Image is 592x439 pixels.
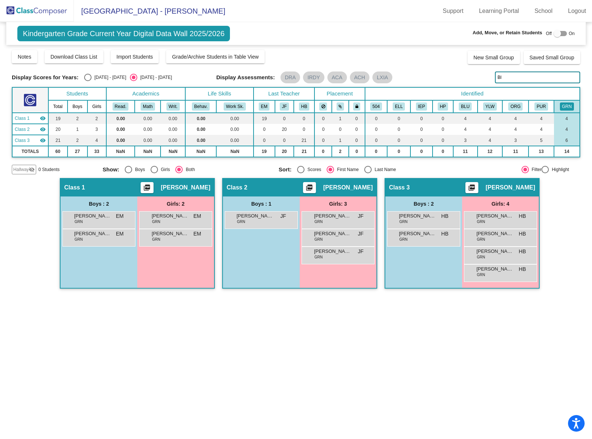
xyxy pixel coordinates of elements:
[385,196,462,211] div: Boys : 2
[15,115,30,122] span: Class 1
[254,100,275,113] th: Erin McEnery
[279,166,292,173] span: Sort:
[358,212,364,220] span: JF
[453,100,477,113] th: Blue Team
[410,113,433,124] td: 0
[387,124,410,135] td: 0
[254,124,275,135] td: 0
[314,248,351,255] span: [PERSON_NAME]
[68,146,87,157] td: 27
[259,102,270,111] button: EM
[467,184,476,194] mat-icon: picture_as_pdf
[534,102,548,111] button: PUR
[40,126,46,132] mat-icon: visibility
[372,166,396,173] div: Last Name
[254,87,315,100] th: Last Teacher
[459,102,472,111] button: BLU
[193,212,201,220] span: EM
[529,135,554,146] td: 5
[254,113,275,124] td: 19
[166,50,265,63] button: Grade/Archive Students in Table View
[546,30,552,37] span: Off
[438,102,448,111] button: HP
[410,124,433,135] td: 0
[358,248,364,255] span: JF
[254,146,275,157] td: 19
[135,113,161,124] td: 0.00
[116,212,124,220] span: EM
[68,113,87,124] td: 2
[495,72,580,83] input: Search...
[529,100,554,113] th: Purple Team
[216,74,275,81] span: Display Assessments:
[15,137,30,144] span: Class 3
[152,237,160,242] span: GRN
[216,113,253,124] td: 0.00
[216,124,253,135] td: 0.00
[314,219,323,224] span: GRN
[12,135,48,146] td: Holly Benjamin - No Class Name
[560,102,574,111] button: GRN
[161,124,185,135] td: 0.00
[365,113,388,124] td: 0
[519,248,526,255] span: HB
[275,146,294,157] td: 20
[87,124,106,135] td: 3
[372,72,392,83] mat-chip: LXIA
[323,184,373,191] span: [PERSON_NAME]
[370,102,382,111] button: 504
[478,100,503,113] th: Yellow Team
[530,55,574,60] span: Saved Small Group
[554,124,580,135] td: 4
[152,212,189,220] span: [PERSON_NAME]
[92,74,126,81] div: [DATE] - [DATE]
[314,135,332,146] td: 0
[349,135,365,146] td: 0
[106,135,135,146] td: 0.00
[254,135,275,146] td: 0
[12,74,79,81] span: Display Scores for Years:
[75,219,83,224] span: GRN
[349,124,365,135] td: 0
[135,135,161,146] td: 0.00
[152,230,189,237] span: [PERSON_NAME]
[393,102,405,111] button: ELL
[158,166,170,173] div: Girls
[13,166,29,173] span: Hallway
[74,5,225,17] span: [GEOGRAPHIC_DATA] - [PERSON_NAME]
[554,146,580,157] td: 14
[161,184,210,191] span: [PERSON_NAME]
[172,54,259,60] span: Grade/Archive Students in Table View
[529,166,542,173] div: Filter
[474,55,514,60] span: New Small Group
[305,184,314,194] mat-icon: picture_as_pdf
[477,237,485,242] span: GRN
[476,212,513,220] span: [PERSON_NAME]
[132,166,145,173] div: Boys
[142,184,151,194] mat-icon: picture_as_pdf
[476,265,513,273] span: [PERSON_NAME]
[334,166,359,173] div: First Name
[502,124,529,135] td: 4
[12,50,37,63] button: Notes
[477,254,485,260] span: GRN
[185,146,216,157] td: NaN
[502,100,529,113] th: Orange Team
[135,146,161,157] td: NaN
[303,182,316,193] button: Print Students Details
[519,265,526,273] span: HB
[387,146,410,157] td: 0
[477,272,485,278] span: GRN
[327,72,347,83] mat-chip: ACA
[365,135,388,146] td: 0
[473,5,525,17] a: Learning Portal
[433,100,453,113] th: Health Plan
[433,113,453,124] td: 0
[224,102,246,111] button: Work Sk.
[48,87,106,100] th: Students
[12,113,48,124] td: Erin McEnery - No Class Name
[87,135,106,146] td: 4
[483,102,497,111] button: YLW
[365,87,580,100] th: Identified
[358,230,364,238] span: JF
